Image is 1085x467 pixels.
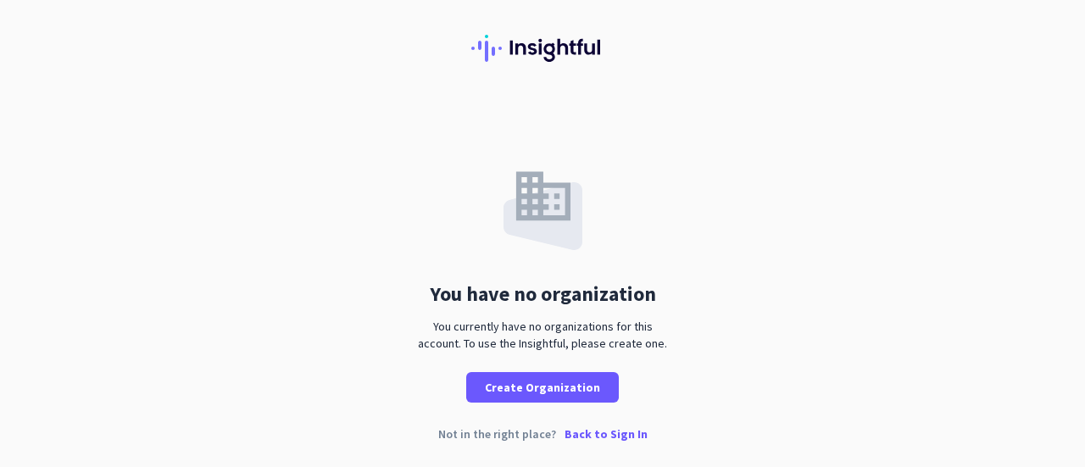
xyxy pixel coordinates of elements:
div: You currently have no organizations for this account. To use the Insightful, please create one. [411,318,674,352]
p: Back to Sign In [565,428,648,440]
button: Create Organization [466,372,619,403]
div: You have no organization [430,284,656,304]
img: Insightful [471,35,614,62]
span: Create Organization [485,379,600,396]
